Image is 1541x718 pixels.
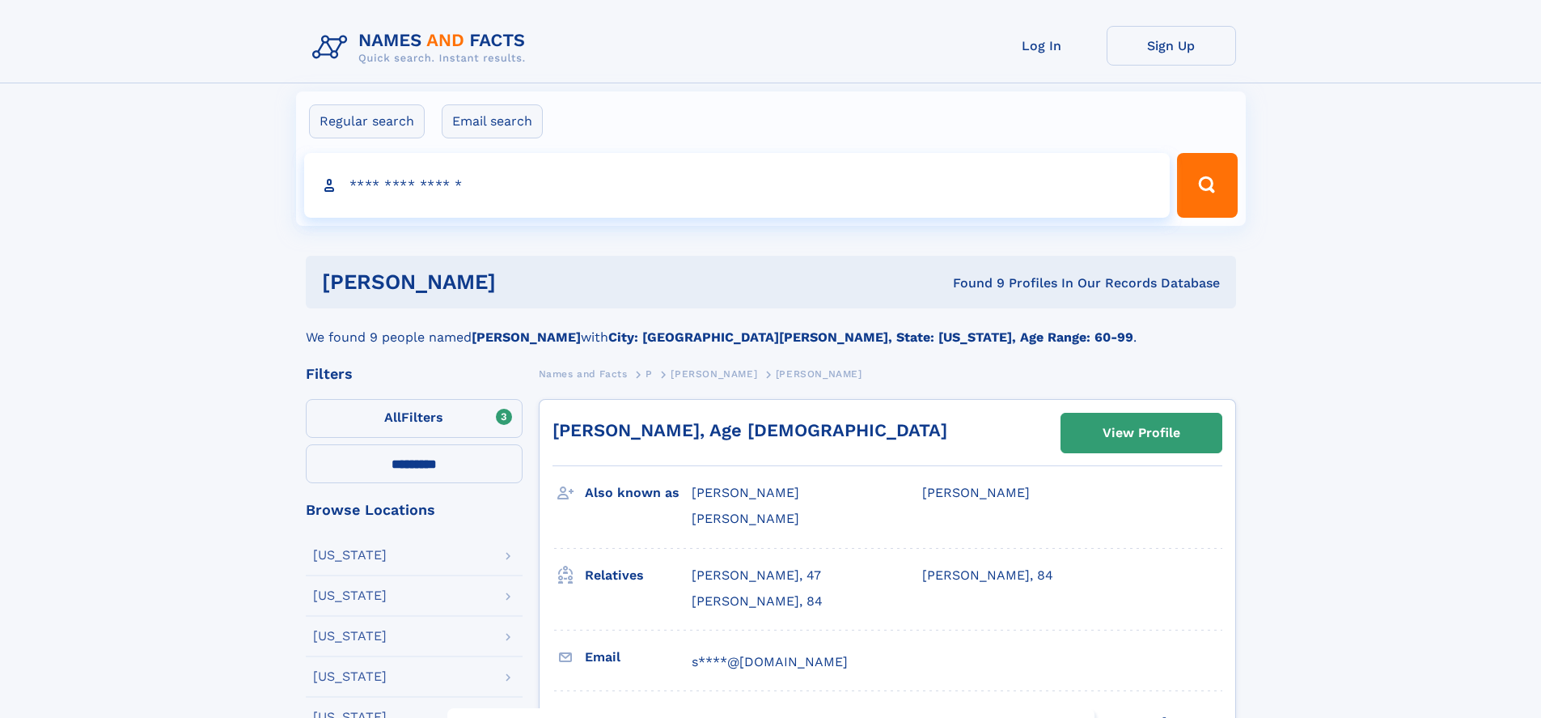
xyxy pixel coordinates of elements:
img: Logo Names and Facts [306,26,539,70]
span: [PERSON_NAME] [692,485,799,500]
div: [US_STATE] [313,670,387,683]
span: [PERSON_NAME] [922,485,1030,500]
h3: Email [585,644,692,671]
a: View Profile [1061,414,1221,452]
div: View Profile [1103,414,1180,452]
div: [US_STATE] [313,549,387,562]
span: [PERSON_NAME] [776,368,862,380]
h3: Also known as [585,479,692,507]
div: Browse Locations [306,503,523,517]
label: Email search [442,104,543,138]
a: [PERSON_NAME], 84 [922,567,1053,584]
a: [PERSON_NAME] [671,363,757,384]
label: Filters [306,399,523,438]
span: All [384,410,401,425]
a: Log In [977,26,1107,66]
button: Search Button [1177,153,1237,218]
div: [US_STATE] [313,630,387,643]
span: [PERSON_NAME] [671,368,757,380]
b: [PERSON_NAME] [472,329,581,345]
a: Names and Facts [539,363,628,384]
a: [PERSON_NAME], Age [DEMOGRAPHIC_DATA] [552,420,947,440]
div: We found 9 people named with . [306,308,1236,347]
span: P [646,368,653,380]
div: Found 9 Profiles In Our Records Database [724,274,1220,292]
a: Sign Up [1107,26,1236,66]
h1: [PERSON_NAME] [322,272,725,292]
div: [US_STATE] [313,589,387,602]
label: Regular search [309,104,425,138]
h3: Relatives [585,562,692,589]
span: [PERSON_NAME] [692,511,799,526]
a: P [646,363,653,384]
a: [PERSON_NAME], 47 [692,567,821,584]
a: [PERSON_NAME], 84 [692,593,823,610]
div: Filters [306,367,523,381]
input: search input [304,153,1171,218]
b: City: [GEOGRAPHIC_DATA][PERSON_NAME], State: [US_STATE], Age Range: 60-99 [608,329,1133,345]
